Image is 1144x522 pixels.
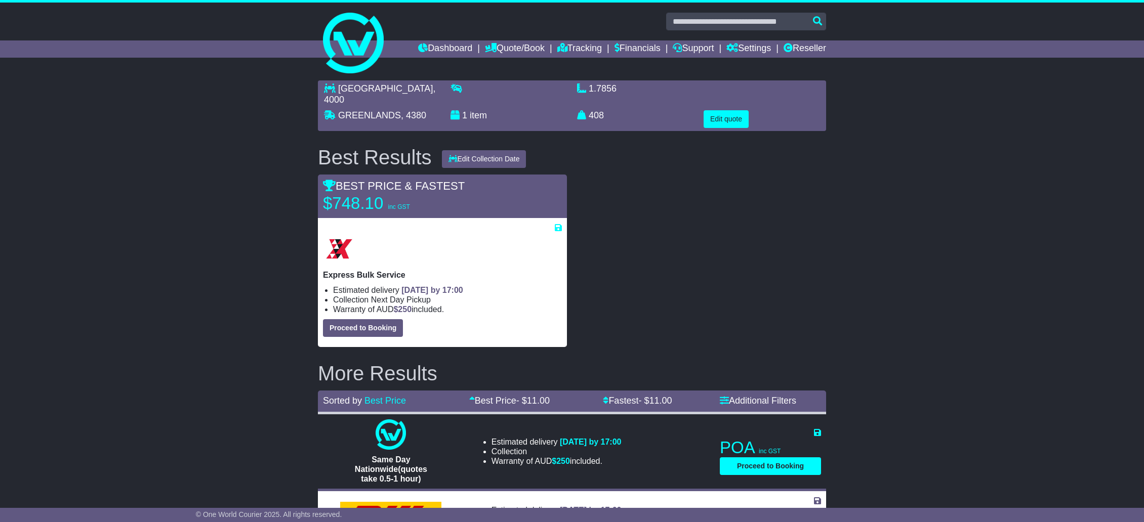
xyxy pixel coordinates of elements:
a: Financials [615,40,661,58]
li: Estimated delivery [492,437,622,447]
a: Fastest- $11.00 [603,396,672,406]
a: Additional Filters [720,396,796,406]
li: Estimated delivery [333,285,562,295]
span: $ [552,457,570,465]
li: Warranty of AUD included. [333,304,562,314]
li: Collection [492,447,622,456]
h2: More Results [318,362,826,384]
span: [DATE] by 17:00 [401,286,463,294]
span: Sorted by [323,396,362,406]
button: Edit Collection Date [442,150,526,168]
span: [GEOGRAPHIC_DATA] [338,83,433,94]
span: 1.7856 [589,83,617,94]
button: Edit quote [704,110,749,128]
span: - $ [516,396,550,406]
a: Best Price [364,396,406,406]
a: Tracking [557,40,602,58]
p: POA [720,438,821,458]
p: $748.10 [323,193,450,213]
img: Border Express: Express Bulk Service [323,233,355,265]
li: Warranty of AUD included. [492,456,622,466]
li: Estimated delivery [492,505,648,515]
span: 11.00 [649,396,672,406]
span: Next Day Pickup [371,295,431,304]
a: Quote/Book [485,40,545,58]
span: 250 [398,305,412,314]
span: 250 [556,457,570,465]
span: 408 [589,110,604,120]
span: BEST PRICE & FASTEST [323,180,465,192]
span: , 4380 [401,110,426,120]
span: inc GST [759,448,781,455]
div: Best Results [313,146,437,168]
span: GREENLANDS [338,110,401,120]
span: item [470,110,487,120]
span: © One World Courier 2025. All rights reserved. [196,510,342,518]
span: 11.00 [527,396,550,406]
span: - $ [638,396,672,406]
a: Dashboard [418,40,472,58]
a: Best Price- $11.00 [469,396,550,406]
a: Settings [726,40,771,58]
img: One World Courier: Same Day Nationwide(quotes take 0.5-1 hour) [376,419,406,450]
button: Proceed to Booking [323,319,403,337]
span: $ [393,305,412,314]
p: Express Bulk Service [323,270,562,280]
span: Same Day Nationwide(quotes take 0.5-1 hour) [355,455,427,483]
button: Proceed to Booking [720,457,821,475]
li: Collection [333,295,562,304]
span: inc GST [388,203,410,210]
span: [DATE] by 17:00 [560,506,622,514]
a: Support [673,40,714,58]
a: Reseller [784,40,826,58]
span: , 4000 [324,83,435,105]
span: 1 [462,110,467,120]
span: [DATE] by 17:00 [560,438,622,446]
